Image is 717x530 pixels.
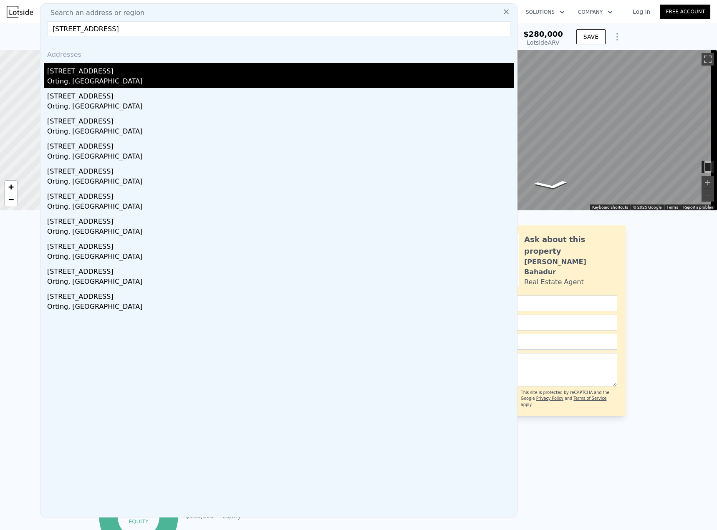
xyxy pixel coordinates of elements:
[702,176,714,189] button: Zoom in
[47,227,514,238] div: Orting, [GEOGRAPHIC_DATA]
[623,8,660,16] a: Log In
[382,50,717,210] div: Street View
[519,5,571,20] button: Solutions
[576,29,606,44] button: SAVE
[633,205,661,209] span: © 2025 Google
[536,396,563,401] a: Privacy Policy
[47,88,514,101] div: [STREET_ADDRESS]
[47,63,514,76] div: [STREET_ADDRESS]
[382,50,717,210] div: Map
[8,194,14,204] span: −
[523,30,563,38] span: $280,000
[47,252,514,263] div: Orting, [GEOGRAPHIC_DATA]
[47,288,514,302] div: [STREET_ADDRESS]
[702,189,714,202] button: Zoom out
[129,518,149,524] tspan: equity
[467,295,617,311] input: Name
[44,43,514,63] div: Addresses
[467,334,617,350] input: Phone
[660,5,710,19] a: Free Account
[47,277,514,288] div: Orting, [GEOGRAPHIC_DATA]
[47,101,514,113] div: Orting, [GEOGRAPHIC_DATA]
[47,113,514,126] div: [STREET_ADDRESS]
[683,205,714,209] a: Report a problem
[524,277,584,287] div: Real Estate Agent
[524,178,579,192] path: Go South, 31st Ave E
[47,126,514,138] div: Orting, [GEOGRAPHIC_DATA]
[5,193,17,206] a: Zoom out
[47,177,514,188] div: Orting, [GEOGRAPHIC_DATA]
[47,163,514,177] div: [STREET_ADDRESS]
[592,204,628,210] button: Keyboard shortcuts
[47,202,514,213] div: Orting, [GEOGRAPHIC_DATA]
[47,213,514,227] div: [STREET_ADDRESS]
[47,302,514,313] div: Orting, [GEOGRAPHIC_DATA]
[47,138,514,151] div: [STREET_ADDRESS]
[47,151,514,163] div: Orting, [GEOGRAPHIC_DATA]
[44,8,144,18] span: Search an address or region
[7,6,33,18] img: Lotside
[47,76,514,88] div: Orting, [GEOGRAPHIC_DATA]
[5,181,17,193] a: Zoom in
[702,53,714,66] button: Toggle fullscreen view
[524,234,617,257] div: Ask about this property
[8,182,14,192] span: +
[523,38,563,47] div: Lotside ARV
[467,315,617,331] input: Email
[524,257,617,277] div: [PERSON_NAME] Bahadur
[47,238,514,252] div: [STREET_ADDRESS]
[47,21,510,36] input: Enter an address, city, region, neighborhood or zip code
[667,205,678,209] a: Terms (opens in new tab)
[571,5,619,20] button: Company
[573,396,606,401] a: Terms of Service
[702,161,714,173] button: Toggle motion tracking
[521,390,617,408] div: This site is protected by reCAPTCHA and the Google and apply.
[47,188,514,202] div: [STREET_ADDRESS]
[609,28,626,45] button: Show Options
[47,263,514,277] div: [STREET_ADDRESS]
